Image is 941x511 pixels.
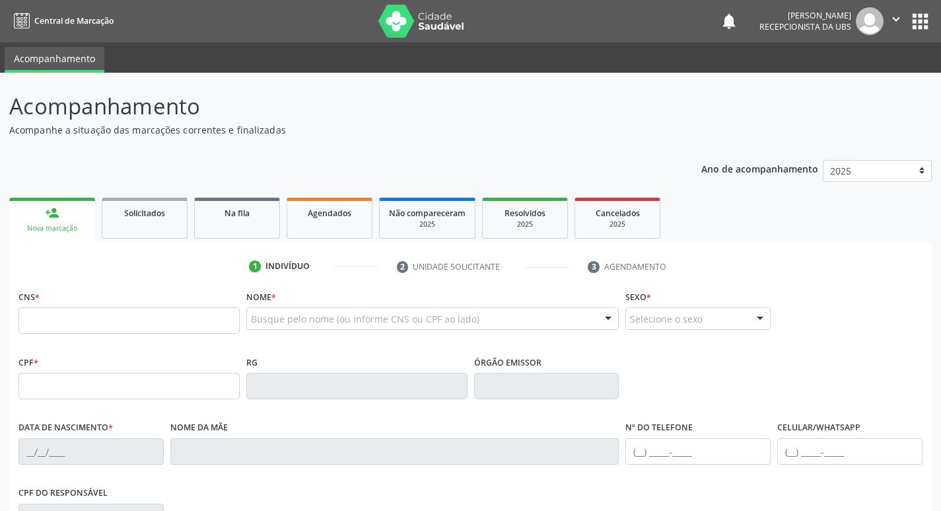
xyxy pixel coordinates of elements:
[9,90,655,123] p: Acompanhamento
[18,223,86,233] div: Nova marcação
[909,10,932,33] button: apps
[18,287,40,307] label: CNS
[596,208,640,219] span: Cancelados
[856,7,884,35] img: img
[492,219,558,229] div: 2025
[34,15,114,26] span: Central de Marcação
[251,312,479,326] span: Busque pelo nome (ou informe CNS ou CPF ao lado)
[18,352,38,373] label: CPF
[584,219,650,229] div: 2025
[249,260,261,272] div: 1
[308,208,351,219] span: Agendados
[777,418,860,438] label: Celular/WhatsApp
[474,352,541,373] label: Órgão emissor
[701,160,818,177] p: Ano de acompanhamento
[630,312,703,326] span: Selecione o sexo
[625,287,651,307] label: Sexo
[225,208,250,219] span: Na fila
[884,7,909,35] button: 
[9,123,655,137] p: Acompanhe a situação das marcações correntes e finalizadas
[720,12,738,30] button: notifications
[5,47,104,73] a: Acompanhamento
[246,352,258,373] label: RG
[246,287,276,307] label: Nome
[625,418,693,438] label: Nº do Telefone
[389,219,466,229] div: 2025
[505,208,545,219] span: Resolvidos
[45,206,59,220] div: person_add
[759,21,851,32] span: Recepcionista da UBS
[18,418,113,438] label: Data de nascimento
[889,12,903,26] i: 
[124,208,165,219] span: Solicitados
[389,208,466,219] span: Não compareceram
[759,10,851,21] div: [PERSON_NAME]
[625,438,771,465] input: (__) _____-_____
[18,483,108,504] label: CPF do responsável
[18,438,164,465] input: __/__/____
[265,260,310,272] div: Indivíduo
[777,438,923,465] input: (__) _____-_____
[170,418,228,438] label: Nome da mãe
[9,10,114,32] a: Central de Marcação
